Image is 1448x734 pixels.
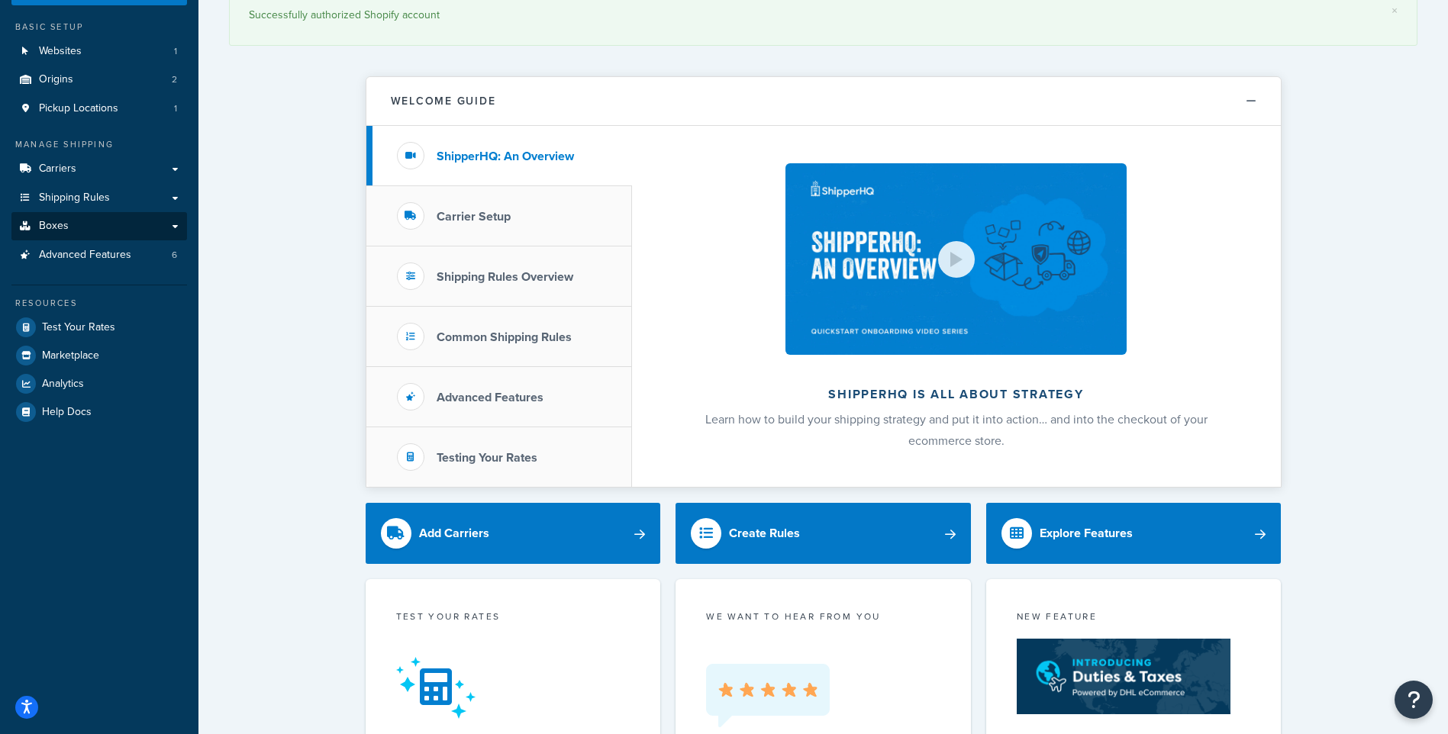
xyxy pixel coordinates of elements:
[39,220,69,233] span: Boxes
[11,184,187,212] a: Shipping Rules
[39,192,110,204] span: Shipping Rules
[11,37,187,66] li: Websites
[1395,681,1433,719] button: Open Resource Center
[676,503,971,564] a: Create Rules
[42,378,84,391] span: Analytics
[11,21,187,34] div: Basic Setup
[11,138,187,151] div: Manage Shipping
[39,73,73,86] span: Origins
[437,210,511,224] h3: Carrier Setup
[11,370,187,398] a: Analytics
[437,451,537,465] h3: Testing Your Rates
[39,163,76,175] span: Carriers
[42,321,115,334] span: Test Your Rates
[11,95,187,123] a: Pickup Locations1
[39,249,131,262] span: Advanced Features
[437,330,572,344] h3: Common Shipping Rules
[39,102,118,115] span: Pickup Locations
[419,523,489,544] div: Add Carriers
[11,66,187,94] a: Origins2
[986,503,1282,564] a: Explore Features
[729,523,800,544] div: Create Rules
[11,212,187,240] a: Boxes
[366,77,1281,126] button: Welcome Guide
[11,155,187,183] a: Carriers
[672,388,1240,401] h2: ShipperHQ is all about strategy
[174,45,177,58] span: 1
[11,241,187,269] a: Advanced Features6
[366,503,661,564] a: Add Carriers
[396,610,630,627] div: Test your rates
[11,37,187,66] a: Websites1
[39,45,82,58] span: Websites
[1040,523,1133,544] div: Explore Features
[11,314,187,341] a: Test Your Rates
[11,398,187,426] a: Help Docs
[42,349,99,362] span: Marketplace
[172,249,177,262] span: 6
[437,391,543,404] h3: Advanced Features
[11,241,187,269] li: Advanced Features
[706,610,940,623] p: we want to hear from you
[42,406,92,419] span: Help Docs
[249,5,1398,26] div: Successfully authorized Shopify account
[11,297,187,310] div: Resources
[437,270,573,284] h3: Shipping Rules Overview
[391,95,496,107] h2: Welcome Guide
[437,150,574,163] h3: ShipperHQ: An Overview
[11,342,187,369] a: Marketplace
[174,102,177,115] span: 1
[11,66,187,94] li: Origins
[1392,5,1398,17] a: ×
[1017,610,1251,627] div: New Feature
[785,163,1126,355] img: ShipperHQ is all about strategy
[705,410,1208,449] span: Learn how to build your shipping strategy and put it into action… and into the checkout of your e...
[172,73,177,86] span: 2
[11,95,187,123] li: Pickup Locations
